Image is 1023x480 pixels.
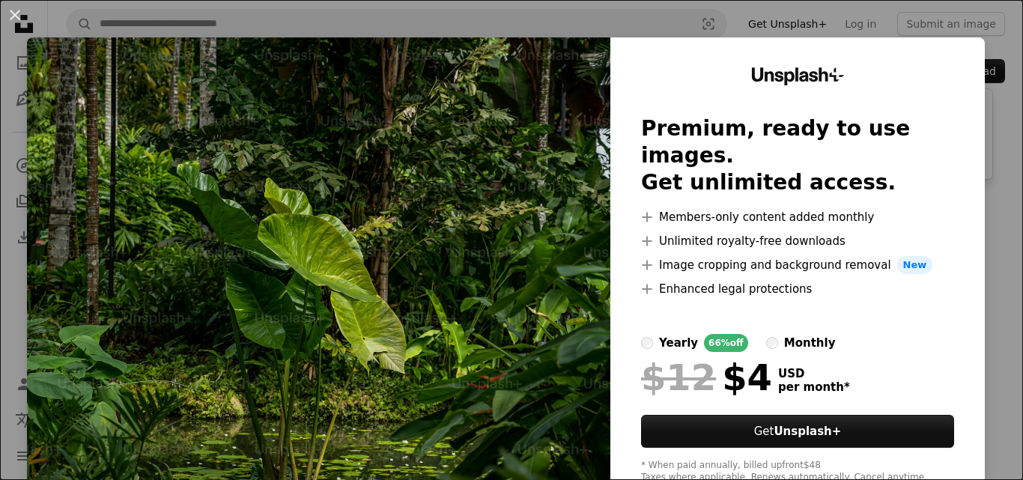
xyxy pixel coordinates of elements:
[778,367,850,380] span: USD
[641,208,954,226] li: Members-only content added monthly
[641,415,954,448] button: GetUnsplash+
[641,358,772,397] div: $4
[641,358,716,397] span: $12
[659,334,698,352] div: yearly
[897,256,933,274] span: New
[778,380,850,394] span: per month *
[641,115,954,196] h2: Premium, ready to use images. Get unlimited access.
[641,280,954,298] li: Enhanced legal protections
[766,337,778,349] input: monthly
[641,256,954,274] li: Image cropping and background removal
[641,337,653,349] input: yearly66%off
[641,232,954,250] li: Unlimited royalty-free downloads
[784,334,836,352] div: monthly
[774,425,841,438] strong: Unsplash+
[704,334,748,352] div: 66% off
